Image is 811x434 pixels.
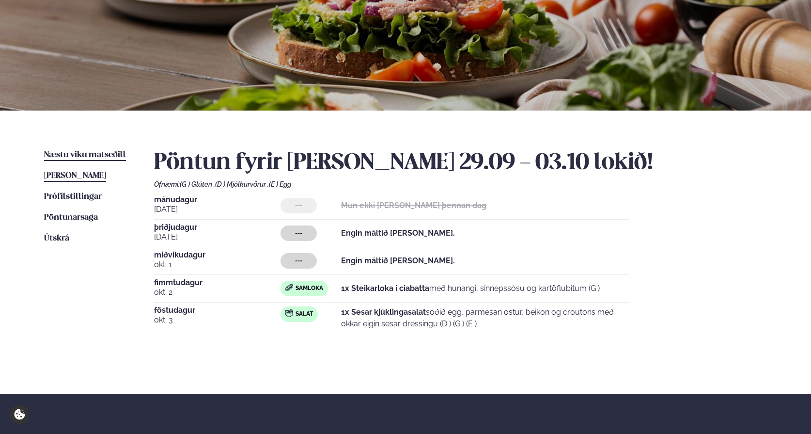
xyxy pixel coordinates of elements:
span: Samloka [296,285,323,292]
span: Prófílstillingar [44,193,102,201]
a: Útskrá [44,233,69,244]
p: með hunangi, sinnepssósu og kartöflubitum (G ) [341,283,600,294]
a: [PERSON_NAME] [44,170,106,182]
span: [DATE] [154,204,281,215]
a: Næstu viku matseðill [44,149,126,161]
span: föstudagur [154,306,281,314]
p: soðið egg, parmesan ostur, beikon og croutons með okkar eigin sesar dressingu (D ) (G ) (E ) [341,306,628,330]
span: (D ) Mjólkurvörur , [215,180,269,188]
strong: Mun ekki [PERSON_NAME] þennan dag [341,201,486,210]
span: Útskrá [44,234,69,242]
span: okt. 3 [154,314,281,326]
span: þriðjudagur [154,224,281,231]
strong: Engin máltíð [PERSON_NAME]. [341,256,455,265]
span: [DATE] [154,231,281,243]
span: Næstu viku matseðill [44,151,126,159]
a: Pöntunarsaga [44,212,98,224]
span: --- [295,229,302,237]
span: fimmtudagur [154,279,281,287]
span: (E ) Egg [269,180,291,188]
strong: 1x Steikarloka í ciabatta [341,284,429,293]
span: [PERSON_NAME] [44,172,106,180]
strong: 1x Sesar kjúklingasalat [341,307,426,317]
span: (G ) Glúten , [180,180,215,188]
span: --- [295,257,302,265]
span: Pöntunarsaga [44,213,98,222]
img: sandwich-new-16px.svg [285,284,293,291]
span: okt. 2 [154,287,281,298]
a: Prófílstillingar [44,191,102,203]
span: miðvikudagur [154,251,281,259]
h2: Pöntun fyrir [PERSON_NAME] 29.09 - 03.10 lokið! [154,149,767,177]
strong: Engin máltíð [PERSON_NAME]. [341,228,455,238]
span: --- [295,202,302,209]
div: Ofnæmi: [154,180,767,188]
span: mánudagur [154,196,281,204]
span: okt. 1 [154,259,281,271]
a: Cookie settings [10,404,30,424]
span: Salat [296,310,313,318]
img: salad.svg [285,309,293,317]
